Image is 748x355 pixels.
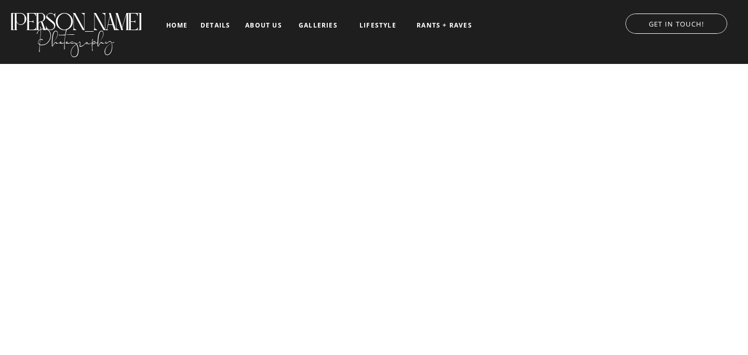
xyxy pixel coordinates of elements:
a: galleries [297,22,340,29]
a: details [201,22,230,28]
a: about us [242,22,285,29]
a: GET IN TOUCH! [615,17,738,28]
a: RANTS + RAVES [416,22,473,29]
h3: DOCUMENTARY-STYLE PHOTOGRAPHY WITH A TOUCH OF EDITORIAL FLAIR [227,283,521,293]
a: Photography [9,20,142,55]
a: [PERSON_NAME] [9,8,142,25]
h2: TELLING YOUR LOVE STORY [91,252,657,279]
a: home [165,22,189,29]
h1: LUXURY WEDDING PHOTOGRAPHER based in [GEOGRAPHIC_DATA] [US_STATE] [175,229,574,288]
a: LIFESTYLE [352,22,404,29]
